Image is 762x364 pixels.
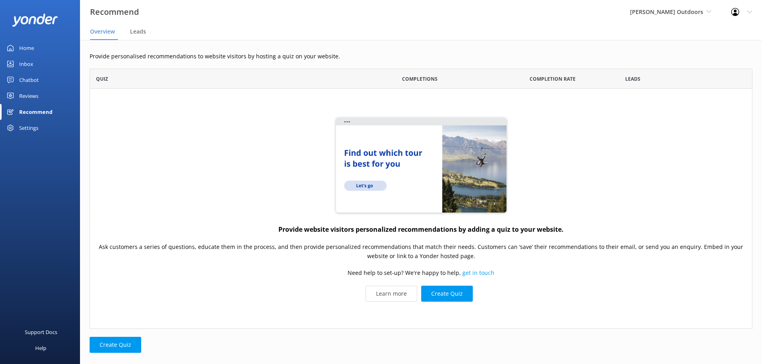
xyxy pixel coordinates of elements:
[130,28,146,36] span: Leads
[333,116,509,216] img: quiz-website...
[366,286,417,302] a: Learn more
[630,8,703,16] span: [PERSON_NAME] Outdoors
[19,56,33,72] div: Inbox
[19,72,39,88] div: Chatbot
[90,337,141,353] button: Create Quiz
[462,269,494,277] a: get in touch
[90,89,752,328] div: grid
[96,75,108,83] span: Quiz
[278,225,564,235] h4: Provide website visitors personalized recommendations by adding a quiz to your website.
[19,104,52,120] div: Recommend
[35,340,46,356] div: Help
[19,88,38,104] div: Reviews
[90,6,139,18] h3: Recommend
[421,286,473,302] button: Create Quiz
[25,324,57,340] div: Support Docs
[90,28,115,36] span: Overview
[402,75,438,83] span: Completions
[19,120,38,136] div: Settings
[12,14,58,27] img: yonder-white-logo.png
[90,52,752,61] p: Provide personalised recommendations to website visitors by hosting a quiz on your website.
[348,269,494,278] p: Need help to set-up? We're happy to help,
[625,75,640,83] span: Leads
[19,40,34,56] div: Home
[98,243,744,261] p: Ask customers a series of questions, educate them in the process, and then provide personalized r...
[530,75,576,83] span: Completion Rate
